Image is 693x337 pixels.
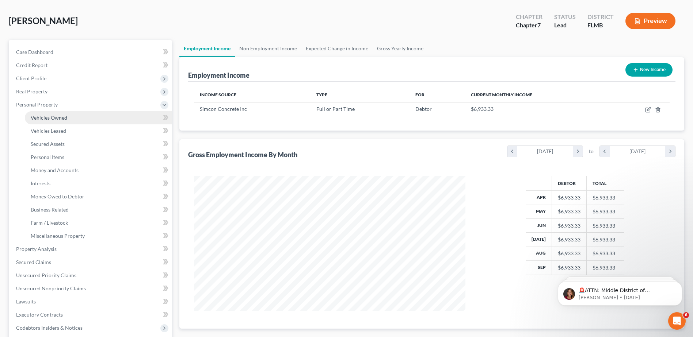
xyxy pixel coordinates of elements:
[554,13,576,21] div: Status
[25,164,172,177] a: Money and Accounts
[589,148,594,155] span: to
[31,220,68,226] span: Farm / Livestock
[517,146,573,157] div: [DATE]
[554,21,576,30] div: Lead
[16,88,47,94] span: Real Property
[471,106,494,112] span: $6,933.33
[587,261,624,275] td: $6,933.33
[16,62,47,68] span: Credit Report
[188,150,297,159] div: Gross Employment Income By Month
[526,247,552,260] th: Aug
[31,128,66,134] span: Vehicles Leased
[600,146,610,157] i: chevron_left
[235,40,301,57] a: Non Employment Income
[188,71,250,80] div: Employment Income
[10,256,172,269] a: Secured Claims
[31,193,84,200] span: Money Owed to Debtor
[16,49,53,55] span: Case Dashboard
[10,46,172,59] a: Case Dashboard
[587,247,624,260] td: $6,933.33
[558,264,580,271] div: $6,933.33
[516,13,542,21] div: Chapter
[625,63,673,77] button: New Income
[179,40,235,57] a: Employment Income
[16,311,63,318] span: Executory Contracts
[25,137,172,151] a: Secured Assets
[587,21,614,30] div: FLMB
[31,167,79,173] span: Money and Accounts
[16,325,83,331] span: Codebtors Insiders & Notices
[558,194,580,201] div: $6,933.33
[10,59,172,72] a: Credit Report
[665,146,675,157] i: chevron_right
[31,154,64,160] span: Personal Items
[32,28,126,35] p: Message from Katie, sent 3w ago
[16,272,76,278] span: Unsecured Priority Claims
[16,101,58,108] span: Personal Property
[516,21,542,30] div: Chapter
[10,243,172,256] a: Property Analysis
[471,92,532,97] span: Current Monthly Income
[31,206,69,213] span: Business Related
[16,246,57,252] span: Property Analysis
[526,261,552,275] th: Sep
[16,298,36,305] span: Lawsuits
[25,203,172,216] a: Business Related
[25,177,172,190] a: Interests
[10,295,172,308] a: Lawsuits
[552,176,587,190] th: Debtor
[526,218,552,232] th: Jun
[25,151,172,164] a: Personal Items
[301,40,373,57] a: Expected Change in Income
[10,282,172,295] a: Unsecured Nonpriority Claims
[558,208,580,215] div: $6,933.33
[200,106,247,112] span: Simcon Concrete Inc
[200,92,236,97] span: Income Source
[16,259,51,265] span: Secured Claims
[25,216,172,229] a: Farm / Livestock
[31,180,50,186] span: Interests
[32,21,124,85] span: 🚨ATTN: Middle District of [US_STATE] The court has added a new Credit Counseling Field that we ne...
[558,222,580,229] div: $6,933.33
[587,233,624,247] td: $6,933.33
[16,285,86,291] span: Unsecured Nonpriority Claims
[547,266,693,317] iframe: Intercom notifications message
[587,205,624,218] td: $6,933.33
[31,141,65,147] span: Secured Assets
[10,308,172,321] a: Executory Contracts
[9,15,78,26] span: [PERSON_NAME]
[25,190,172,203] a: Money Owed to Debtor
[31,115,67,121] span: Vehicles Owned
[587,13,614,21] div: District
[625,13,675,29] button: Preview
[316,106,355,112] span: Full or Part Time
[526,205,552,218] th: May
[587,191,624,205] td: $6,933.33
[573,146,583,157] i: chevron_right
[10,269,172,282] a: Unsecured Priority Claims
[25,111,172,124] a: Vehicles Owned
[537,22,541,28] span: 7
[558,250,580,257] div: $6,933.33
[25,124,172,137] a: Vehicles Leased
[587,218,624,232] td: $6,933.33
[415,106,432,112] span: Debtor
[415,92,424,97] span: For
[373,40,428,57] a: Gross Yearly Income
[668,312,686,330] iframe: Intercom live chat
[31,233,85,239] span: Miscellaneous Property
[507,146,517,157] i: chevron_left
[610,146,666,157] div: [DATE]
[316,92,327,97] span: Type
[587,176,624,190] th: Total
[526,191,552,205] th: Apr
[558,236,580,243] div: $6,933.33
[16,75,46,81] span: Client Profile
[526,233,552,247] th: [DATE]
[683,312,689,318] span: 6
[25,229,172,243] a: Miscellaneous Property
